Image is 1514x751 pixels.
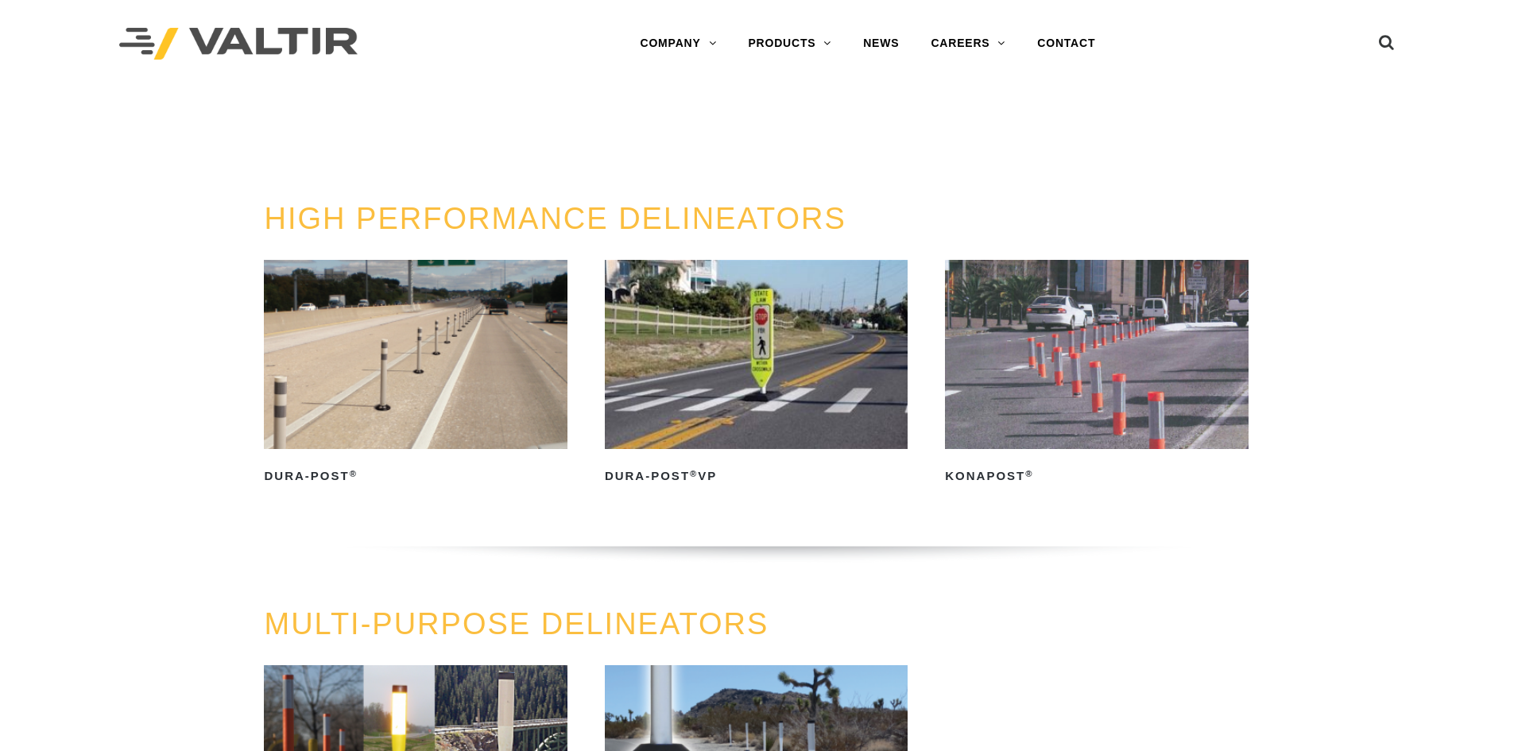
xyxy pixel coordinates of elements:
sup: ® [350,469,358,478]
h2: KonaPost [945,463,1248,489]
a: CAREERS [915,28,1021,60]
a: HIGH PERFORMANCE DELINEATORS [264,202,846,235]
a: Dura-Post®VP [605,260,908,489]
sup: ® [1025,469,1033,478]
h2: Dura-Post [264,463,567,489]
sup: ® [690,469,698,478]
a: COMPANY [624,28,732,60]
img: Valtir [119,28,358,60]
a: PRODUCTS [732,28,847,60]
a: Dura-Post® [264,260,567,489]
h2: Dura-Post VP [605,463,908,489]
a: MULTI-PURPOSE DELINEATORS [264,607,769,641]
a: CONTACT [1021,28,1111,60]
a: KonaPost® [945,260,1248,489]
a: NEWS [847,28,915,60]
